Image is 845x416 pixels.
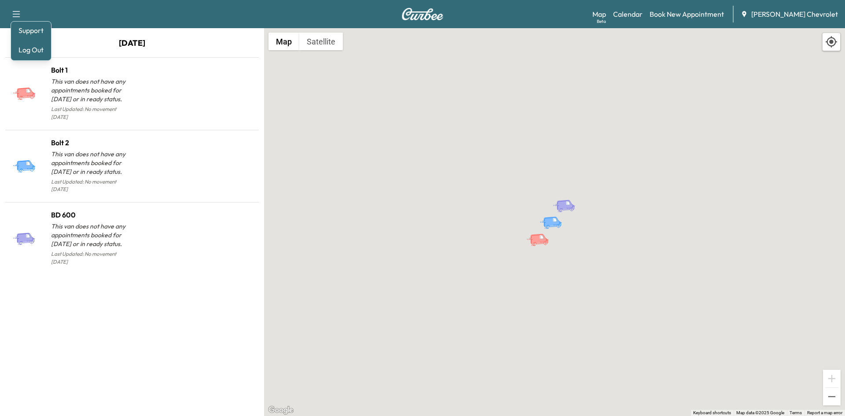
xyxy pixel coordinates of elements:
p: This van does not have any appointments booked for [DATE] or in ready status. [51,222,132,248]
p: Last Updated: No movement [DATE] [51,103,132,123]
button: Show street map [268,33,299,50]
a: MapBeta [592,9,606,19]
p: This van does not have any appointments booked for [DATE] or in ready status. [51,150,132,176]
a: Support [15,25,48,36]
a: Terms (opens in new tab) [790,410,802,415]
a: Open this area in Google Maps (opens a new window) [266,405,295,416]
button: Zoom in [823,370,841,387]
span: [PERSON_NAME] Chevrolet [751,9,838,19]
span: Map data ©2025 Google [736,410,784,415]
button: Zoom out [823,388,841,405]
div: Recenter map [822,33,841,51]
img: Google [266,405,295,416]
button: Show satellite imagery [299,33,343,50]
gmp-advanced-marker: BD 600 [552,190,583,206]
p: This van does not have any appointments booked for [DATE] or in ready status. [51,77,132,103]
a: Calendar [613,9,643,19]
img: Curbee Logo [401,8,444,20]
h1: BD 600 [51,210,132,220]
h1: Bolt 1 [51,65,132,75]
gmp-advanced-marker: Bolt 2 [539,207,570,222]
p: Last Updated: No movement [DATE] [51,176,132,195]
button: Keyboard shortcuts [693,410,731,416]
button: Log Out [15,43,48,57]
gmp-advanced-marker: Bolt 1 [526,224,557,239]
a: Report a map error [807,410,842,415]
h1: Bolt 2 [51,137,132,148]
div: Beta [597,18,606,25]
a: Book New Appointment [650,9,724,19]
p: Last Updated: No movement [DATE] [51,248,132,268]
